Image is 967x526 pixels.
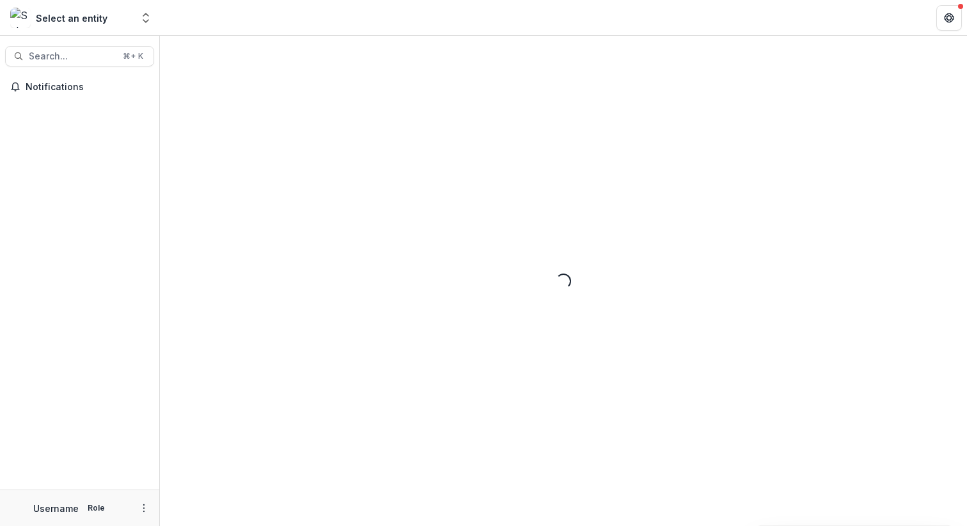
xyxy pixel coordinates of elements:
[120,49,146,63] div: ⌘ + K
[84,502,109,514] p: Role
[5,77,154,97] button: Notifications
[26,82,149,93] span: Notifications
[137,5,155,31] button: Open entity switcher
[29,51,115,62] span: Search...
[10,8,31,28] img: Select an entity
[5,46,154,66] button: Search...
[936,5,962,31] button: Get Help
[36,12,107,25] div: Select an entity
[33,502,79,515] p: Username
[136,500,152,516] button: More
